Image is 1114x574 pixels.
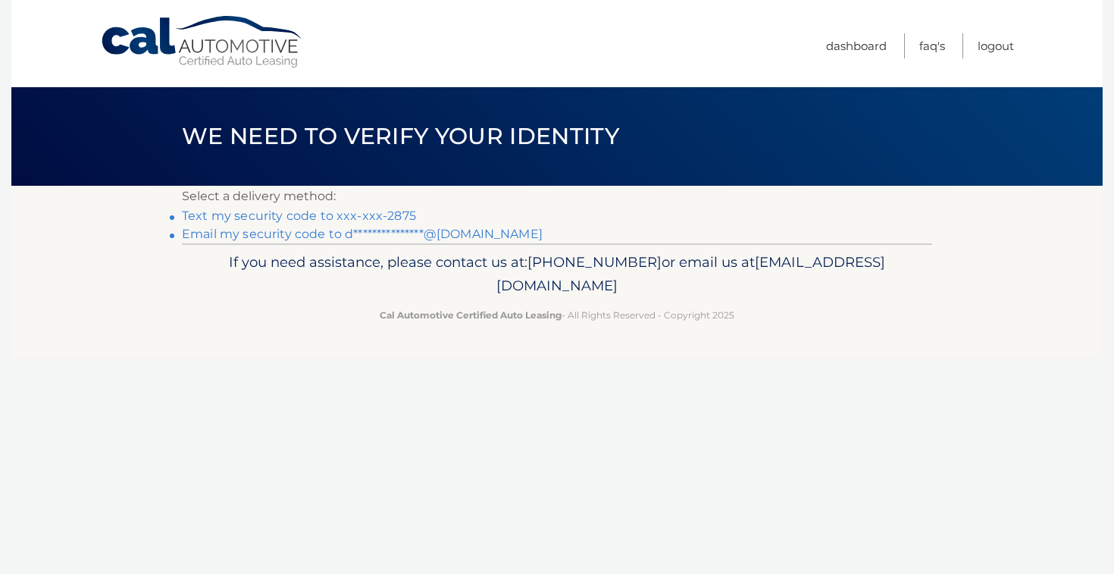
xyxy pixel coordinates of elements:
[192,250,922,299] p: If you need assistance, please contact us at: or email us at
[182,122,619,150] span: We need to verify your identity
[380,309,562,321] strong: Cal Automotive Certified Auto Leasing
[978,33,1014,58] a: Logout
[919,33,945,58] a: FAQ's
[527,253,662,271] span: [PHONE_NUMBER]
[182,209,416,223] a: Text my security code to xxx-xxx-2875
[100,15,305,69] a: Cal Automotive
[826,33,887,58] a: Dashboard
[182,186,932,207] p: Select a delivery method:
[192,307,922,323] p: - All Rights Reserved - Copyright 2025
